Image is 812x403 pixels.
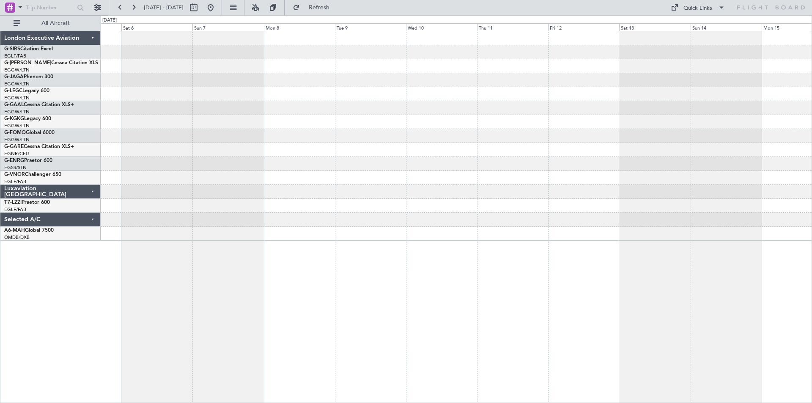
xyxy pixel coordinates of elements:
[22,20,89,26] span: All Aircraft
[691,23,762,31] div: Sun 14
[406,23,477,31] div: Wed 10
[619,23,690,31] div: Sat 13
[4,151,30,157] a: EGNR/CEG
[102,17,117,24] div: [DATE]
[4,102,74,107] a: G-GAALCessna Citation XLS+
[4,172,25,177] span: G-VNOR
[4,47,53,52] a: G-SIRSCitation Excel
[4,158,24,163] span: G-ENRG
[4,74,53,80] a: G-JAGAPhenom 300
[4,47,20,52] span: G-SIRS
[4,144,74,149] a: G-GARECessna Citation XLS+
[302,5,337,11] span: Refresh
[667,1,729,14] button: Quick Links
[4,144,24,149] span: G-GARE
[9,16,92,30] button: All Aircraft
[4,228,54,233] a: A6-MAHGlobal 7500
[4,60,98,66] a: G-[PERSON_NAME]Cessna Citation XLS
[4,81,30,87] a: EGGW/LTN
[4,123,30,129] a: EGGW/LTN
[4,130,55,135] a: G-FOMOGlobal 6000
[4,53,26,59] a: EGLF/FAB
[4,88,49,93] a: G-LEGCLegacy 600
[4,234,30,241] a: OMDB/DXB
[289,1,340,14] button: Refresh
[477,23,548,31] div: Thu 11
[4,109,30,115] a: EGGW/LTN
[335,23,406,31] div: Tue 9
[4,164,27,171] a: EGSS/STN
[4,116,24,121] span: G-KGKG
[548,23,619,31] div: Fri 12
[4,74,24,80] span: G-JAGA
[4,95,30,101] a: EGGW/LTN
[4,200,50,205] a: T7-LZZIPraetor 600
[4,88,22,93] span: G-LEGC
[121,23,192,31] div: Sat 6
[4,137,30,143] a: EGGW/LTN
[4,178,26,185] a: EGLF/FAB
[26,1,74,14] input: Trip Number
[683,4,712,13] div: Quick Links
[4,172,61,177] a: G-VNORChallenger 650
[4,200,22,205] span: T7-LZZI
[4,102,24,107] span: G-GAAL
[4,228,25,233] span: A6-MAH
[4,206,26,213] a: EGLF/FAB
[4,130,26,135] span: G-FOMO
[144,4,184,11] span: [DATE] - [DATE]
[264,23,335,31] div: Mon 8
[4,67,30,73] a: EGGW/LTN
[4,60,51,66] span: G-[PERSON_NAME]
[4,116,51,121] a: G-KGKGLegacy 600
[4,158,52,163] a: G-ENRGPraetor 600
[192,23,263,31] div: Sun 7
